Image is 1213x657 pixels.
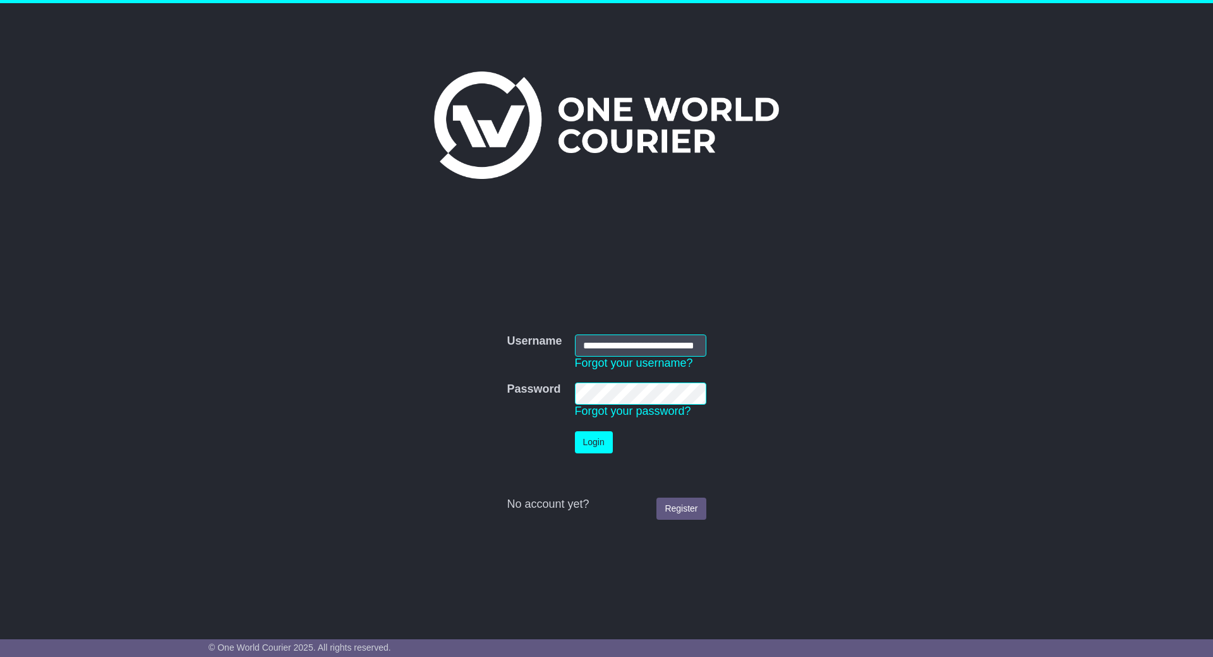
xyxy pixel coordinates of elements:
[434,71,779,179] img: One World
[575,431,613,453] button: Login
[507,383,560,396] label: Password
[575,405,691,417] a: Forgot your password?
[656,498,706,520] a: Register
[575,357,693,369] a: Forgot your username?
[507,335,562,348] label: Username
[208,642,391,653] span: © One World Courier 2025. All rights reserved.
[507,498,706,512] div: No account yet?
